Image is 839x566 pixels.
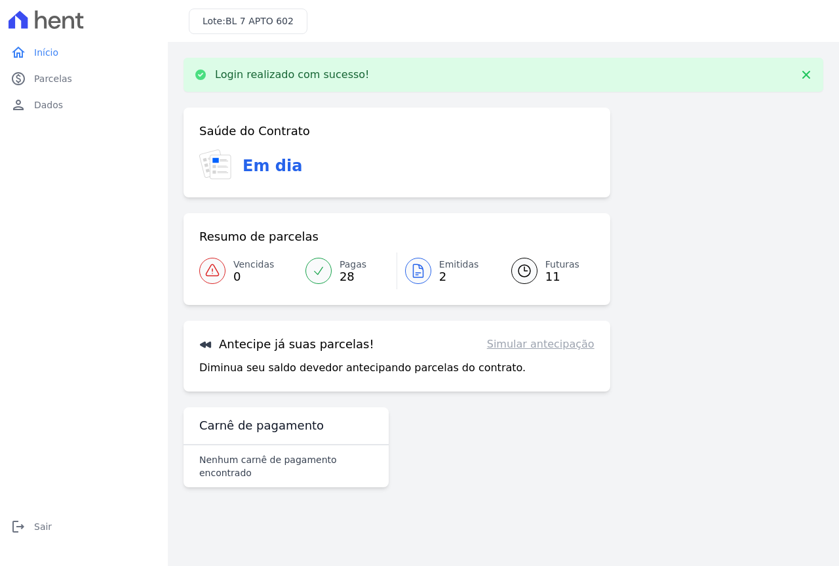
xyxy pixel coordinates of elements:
a: homeInício [5,39,163,66]
a: personDados [5,92,163,118]
span: Futuras [545,258,579,272]
i: person [10,97,26,113]
a: logoutSair [5,514,163,540]
a: Emitidas 2 [397,253,496,289]
span: Início [34,46,58,59]
span: Sair [34,520,52,533]
a: Vencidas 0 [199,253,298,289]
p: Login realizado com sucesso! [215,68,370,81]
span: 28 [340,272,366,282]
p: Diminua seu saldo devedor antecipando parcelas do contrato. [199,360,526,376]
a: Futuras 11 [496,253,595,289]
span: Dados [34,98,63,111]
span: BL 7 APTO 602 [225,16,294,26]
span: 2 [439,272,479,282]
h3: Resumo de parcelas [199,229,319,245]
span: Parcelas [34,72,72,85]
a: Pagas 28 [298,253,397,289]
span: Emitidas [439,258,479,272]
span: 11 [545,272,579,282]
h3: Lote: [203,14,294,28]
i: home [10,45,26,60]
span: 0 [233,272,274,282]
span: Pagas [340,258,366,272]
a: Simular antecipação [487,336,595,352]
span: Vencidas [233,258,274,272]
h3: Carnê de pagamento [199,418,324,434]
i: logout [10,519,26,535]
p: Nenhum carnê de pagamento encontrado [199,453,373,479]
h3: Saúde do Contrato [199,123,310,139]
h3: Antecipe já suas parcelas! [199,336,374,352]
a: paidParcelas [5,66,163,92]
i: paid [10,71,26,87]
h3: Em dia [243,154,302,178]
